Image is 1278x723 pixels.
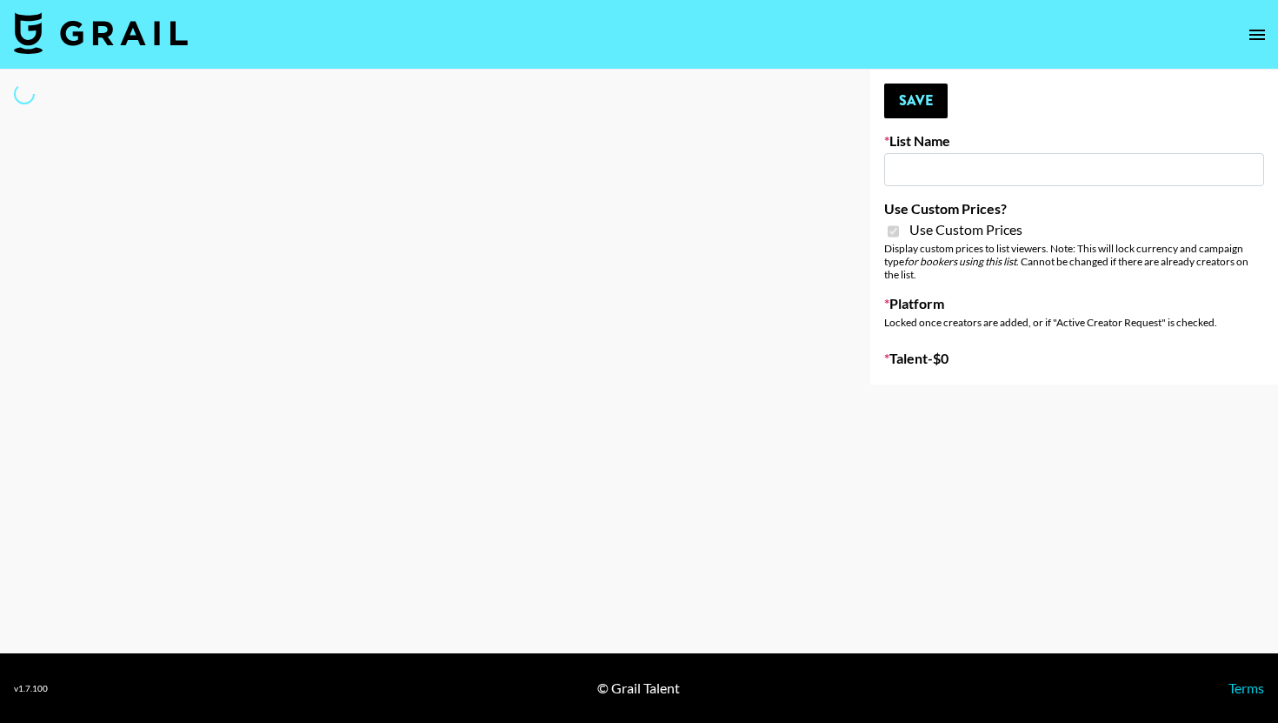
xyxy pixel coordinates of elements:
img: Grail Talent [14,12,188,54]
div: © Grail Talent [597,679,680,697]
a: Terms [1228,679,1264,696]
label: Platform [884,295,1264,312]
span: Use Custom Prices [909,221,1022,238]
label: Use Custom Prices? [884,200,1264,218]
button: open drawer [1240,17,1275,52]
em: for bookers using this list [904,255,1016,268]
div: Display custom prices to list viewers. Note: This will lock currency and campaign type . Cannot b... [884,242,1264,281]
div: Locked once creators are added, or if "Active Creator Request" is checked. [884,316,1264,329]
div: v 1.7.100 [14,683,48,694]
button: Save [884,84,948,118]
label: Talent - $ 0 [884,350,1264,367]
label: List Name [884,132,1264,150]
